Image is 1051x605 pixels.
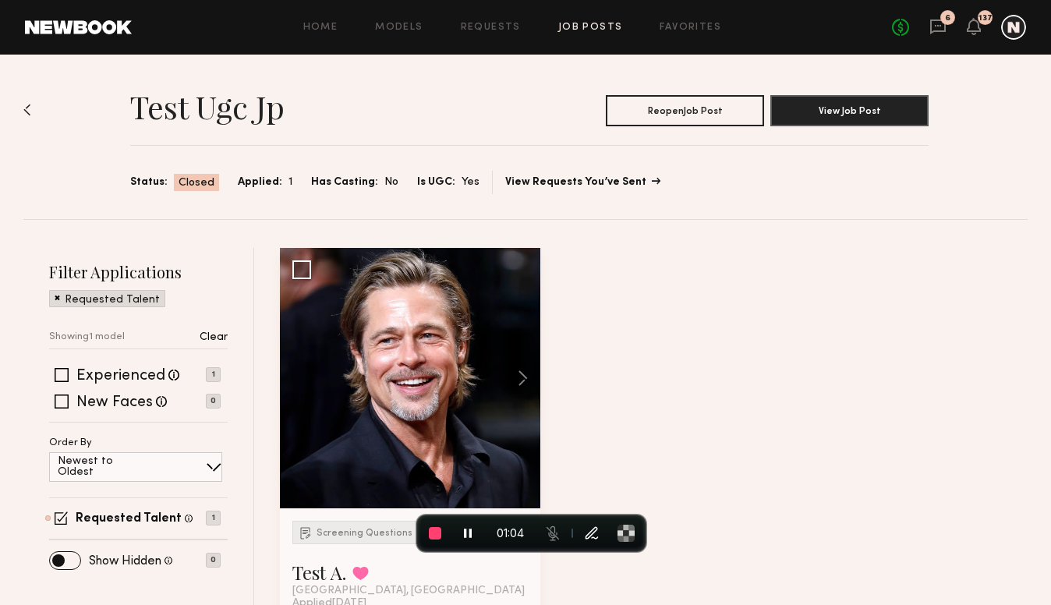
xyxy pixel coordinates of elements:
[929,18,947,37] a: 6
[606,95,764,126] button: ReopenJob Post
[65,295,160,306] p: Requested Talent
[384,174,398,191] span: No
[76,513,182,525] label: Requested Talent
[206,367,221,382] p: 1
[130,174,168,191] span: Status:
[945,14,950,23] div: 6
[49,261,228,282] h2: Filter Applications
[292,560,346,585] a: Test A.
[76,395,153,411] label: New Faces
[660,23,721,33] a: Favorites
[206,553,221,568] p: 0
[49,438,92,448] p: Order By
[375,23,423,33] a: Models
[558,23,623,33] a: Job Posts
[49,332,125,342] p: Showing 1 model
[238,174,282,191] span: Applied:
[417,174,455,191] span: Is UGC:
[409,264,444,274] a: invited
[200,332,228,343] p: Clear
[505,177,659,188] a: View Requests You’ve Sent
[303,23,338,33] a: Home
[58,456,150,478] p: Newest to Oldest
[89,555,161,568] label: Show Hidden
[311,174,378,191] span: Has Casting:
[130,87,285,126] h1: test ugc jp
[76,369,165,384] label: Experienced
[461,23,521,33] a: Requests
[23,104,31,116] img: Back to previous page
[179,175,214,191] span: Closed
[317,529,412,538] span: Screening Questions
[288,174,292,191] span: 1
[206,394,221,409] p: 0
[292,585,525,597] span: [GEOGRAPHIC_DATA], [GEOGRAPHIC_DATA]
[462,174,479,191] span: Yes
[770,95,929,126] button: View Job Post
[298,525,313,540] img: Submission Icon
[978,14,993,23] div: 137
[206,511,221,525] p: 1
